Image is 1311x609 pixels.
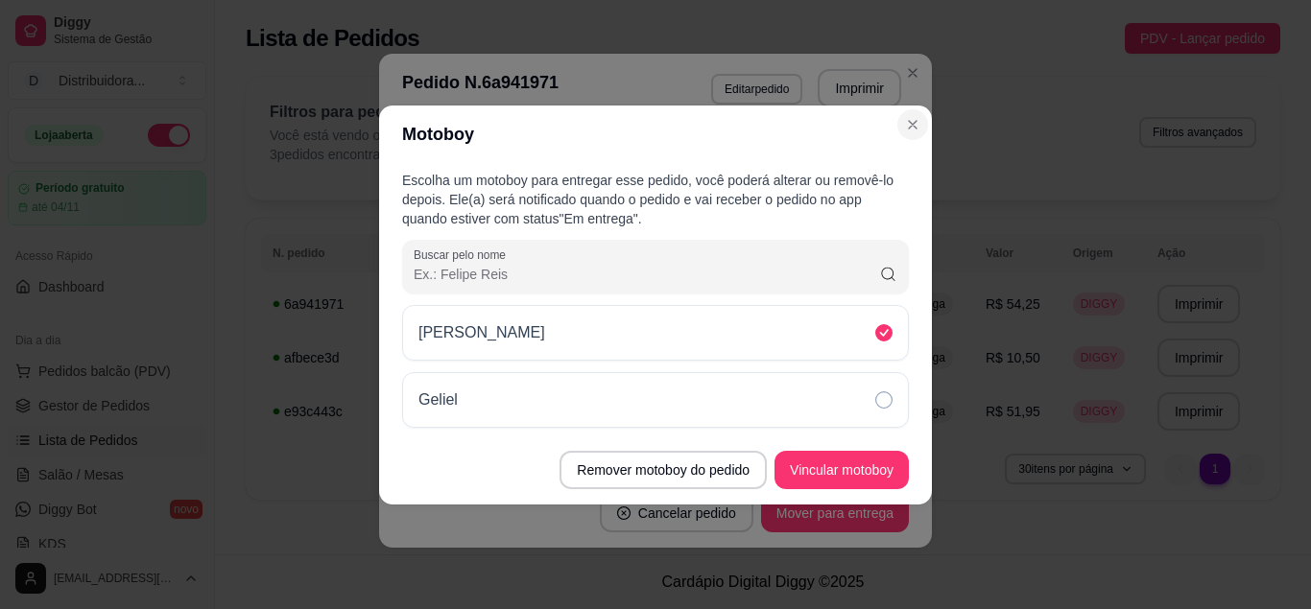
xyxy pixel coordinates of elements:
button: Close [897,109,928,140]
p: [PERSON_NAME] [418,321,545,344]
p: Geliel [418,388,458,411]
button: Vincular motoboy [775,451,909,489]
button: Remover motoboy do pedido [560,451,767,489]
header: Motoboy [379,105,932,163]
label: Buscar pelo nome [414,246,512,263]
input: Buscar pelo nome [414,265,879,284]
p: Escolha um motoboy para entregar esse pedido, você poderá alterar ou removê-lo depois. Ele(a) ser... [402,171,909,228]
